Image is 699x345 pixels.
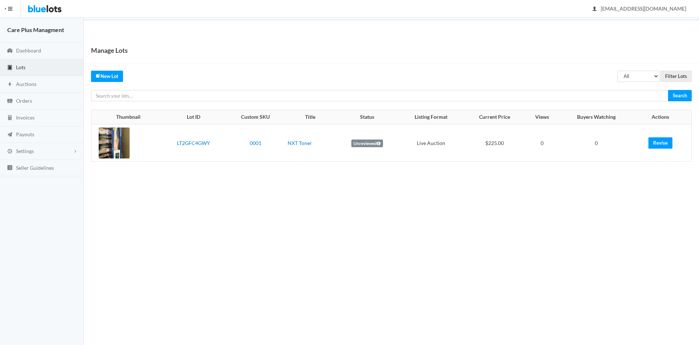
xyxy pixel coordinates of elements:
label: Unreviewed [351,140,383,148]
th: Custom SKU [226,110,285,125]
ion-icon: cash [6,98,13,105]
input: Filter Lots [660,71,692,82]
th: Buyers Watching [559,110,634,125]
strong: Care Plus Managment [7,26,64,33]
td: Live Auction [399,124,464,161]
input: Search [668,90,692,101]
a: 0001 [250,140,261,146]
th: Actions [634,110,692,125]
span: Orders [16,98,32,104]
span: Dashboard [16,47,41,54]
th: Thumbnail [91,110,161,125]
ion-icon: clipboard [6,64,13,71]
span: Seller Guidelines [16,165,54,171]
a: LT2GFC4GWY [177,140,210,146]
span: Lots [16,64,25,70]
ion-icon: create [96,73,100,78]
td: $225.00 [464,124,526,161]
span: Invoices [16,114,35,121]
ion-icon: list box [6,165,13,172]
th: Listing Format [399,110,464,125]
ion-icon: flash [6,81,13,88]
th: Current Price [464,110,526,125]
td: 0 [526,124,559,161]
td: 0 [559,124,634,161]
span: Settings [16,148,34,154]
a: Revise [648,137,672,149]
th: Status [336,110,399,125]
ion-icon: speedometer [6,48,13,55]
input: Search your lots... [91,90,668,101]
ion-icon: person [591,6,598,13]
th: Title [285,110,336,125]
th: Lot ID [161,110,226,125]
a: NXT Toner [288,140,312,146]
ion-icon: calculator [6,115,13,122]
a: createNew Lot [91,71,123,82]
ion-icon: paper plane [6,132,13,138]
span: [EMAIL_ADDRESS][DOMAIN_NAME] [593,5,686,12]
h1: Manage Lots [91,45,128,56]
span: Auctions [16,81,36,87]
th: Views [526,110,559,125]
span: Payouts [16,131,34,137]
ion-icon: cog [6,148,13,155]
